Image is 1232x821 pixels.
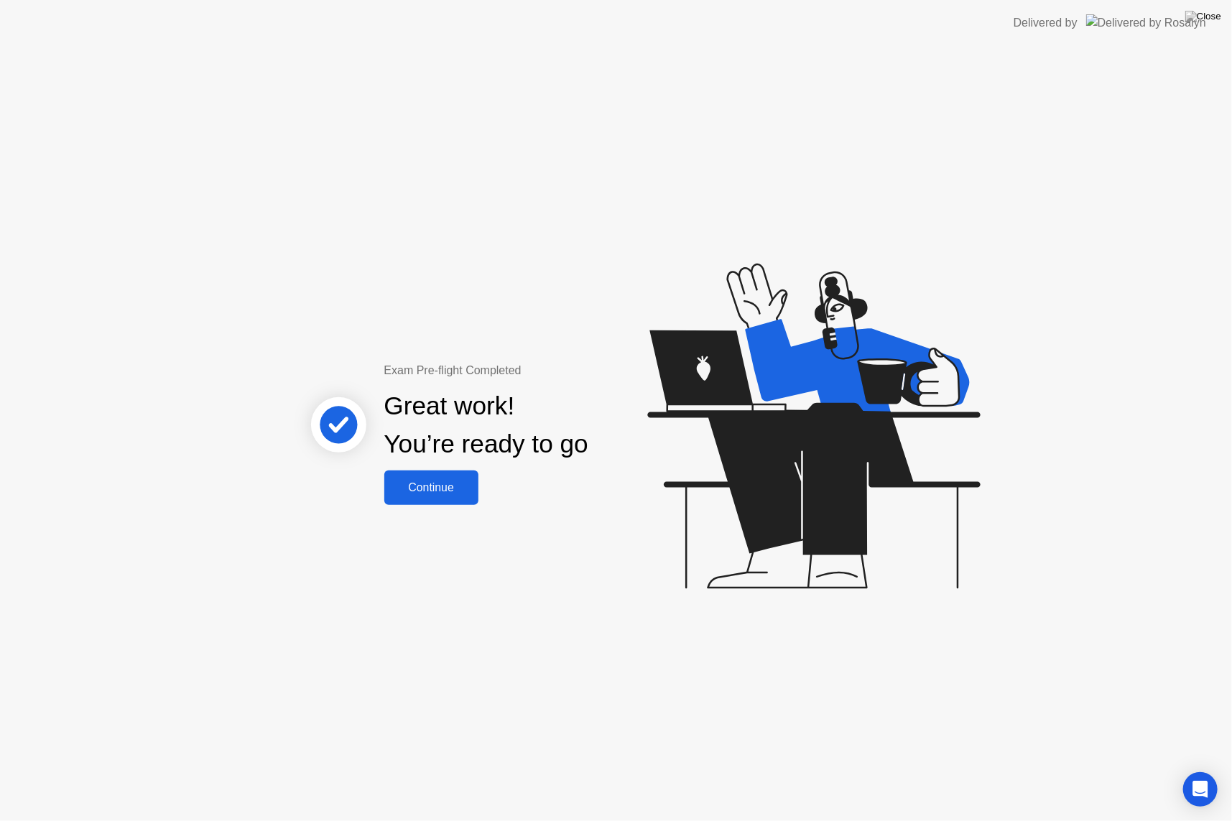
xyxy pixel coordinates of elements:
[1185,11,1221,22] img: Close
[1014,14,1078,32] div: Delivered by
[384,362,681,379] div: Exam Pre-flight Completed
[384,387,588,463] div: Great work! You’re ready to go
[1183,772,1218,807] div: Open Intercom Messenger
[384,470,478,505] button: Continue
[1086,14,1206,31] img: Delivered by Rosalyn
[389,481,474,494] div: Continue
